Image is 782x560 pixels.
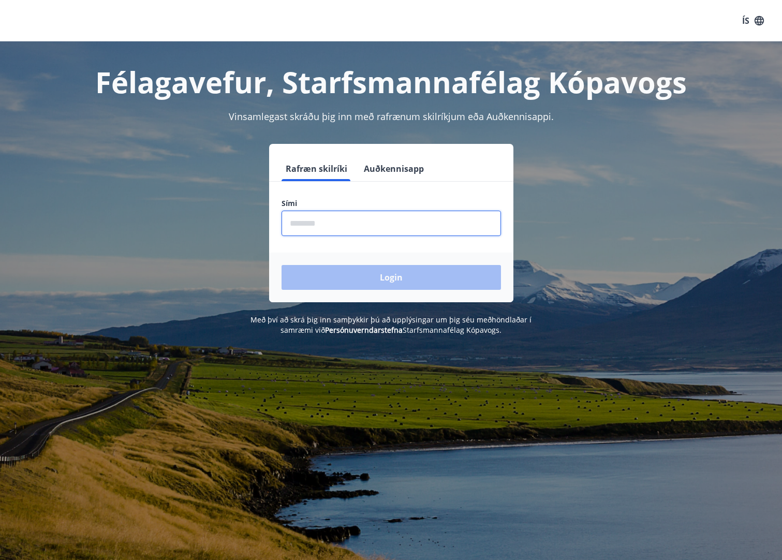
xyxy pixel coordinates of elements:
span: Vinsamlegast skráðu þig inn með rafrænum skilríkjum eða Auðkennisappi. [229,110,554,123]
span: Með því að skrá þig inn samþykkir þú að upplýsingar um þig séu meðhöndlaðar í samræmi við Starfsm... [250,315,532,335]
h1: Félagavefur, Starfsmannafélag Kópavogs [31,62,751,101]
button: Auðkennisapp [360,156,428,181]
label: Sími [282,198,501,209]
button: ÍS [736,11,770,30]
button: Rafræn skilríki [282,156,351,181]
a: Persónuverndarstefna [325,325,403,335]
